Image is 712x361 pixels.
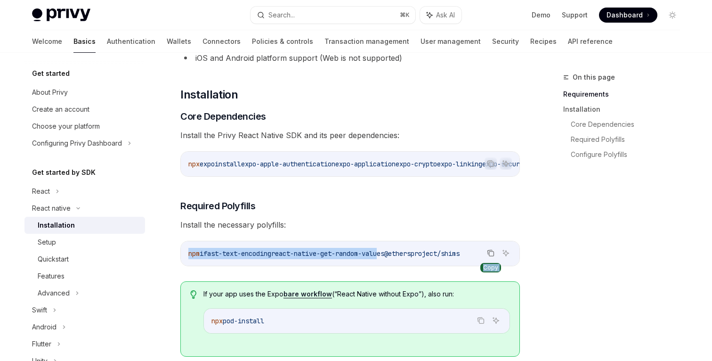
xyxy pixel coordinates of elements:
span: Core Dependencies [180,110,266,123]
span: expo-linking [437,160,482,168]
button: Copy the contents from the code block [485,247,497,259]
div: Copy [480,263,501,272]
span: npx [188,160,200,168]
button: Ask AI [490,314,502,327]
span: Install the necessary polyfills: [180,218,520,231]
svg: Tip [190,290,197,299]
span: expo [200,160,215,168]
span: pod-install [223,317,264,325]
span: npm [188,249,200,258]
span: expo-secure-store [482,160,546,168]
a: Create an account [24,101,145,118]
button: Copy the contents from the code block [475,314,487,327]
a: API reference [568,30,613,53]
button: Toggle dark mode [665,8,680,23]
a: Dashboard [599,8,657,23]
div: Quickstart [38,254,69,265]
a: Configure Polyfills [571,147,688,162]
button: Ask AI [500,157,512,170]
a: Requirements [563,87,688,102]
span: Install the Privy React Native SDK and its peer dependencies: [180,129,520,142]
div: Features [38,271,65,282]
a: Quickstart [24,251,145,268]
div: Create an account [32,104,89,115]
span: Installation [180,87,238,102]
div: Setup [38,237,56,248]
span: If your app uses the Expo (“React Native without Expo”), also run: [203,289,510,299]
a: Support [562,10,588,20]
a: Demo [532,10,550,20]
span: react-native-get-random-values [271,249,384,258]
button: Ask AI [500,247,512,259]
a: About Privy [24,84,145,101]
span: expo-application [335,160,396,168]
img: light logo [32,8,90,22]
div: Flutter [32,338,51,350]
a: Wallets [167,30,191,53]
div: Android [32,321,57,333]
span: expo-crypto [396,160,437,168]
a: Setup [24,234,145,251]
div: Choose your platform [32,121,100,132]
span: npx [211,317,223,325]
a: User management [421,30,481,53]
a: Basics [73,30,96,53]
a: Welcome [32,30,62,53]
span: i [200,249,203,258]
div: About Privy [32,87,68,98]
a: Authentication [107,30,155,53]
a: Security [492,30,519,53]
h5: Get started by SDK [32,167,96,178]
a: Features [24,268,145,285]
button: Copy the contents from the code block [485,157,497,170]
a: bare workflow [283,290,332,298]
div: Configuring Privy Dashboard [32,138,122,149]
a: Installation [563,102,688,117]
a: Policies & controls [252,30,313,53]
div: Installation [38,220,75,231]
a: Connectors [202,30,241,53]
a: Required Polyfills [571,132,688,147]
a: Installation [24,217,145,234]
a: Transaction management [324,30,409,53]
h5: Get started [32,68,70,79]
button: Search...⌘K [251,7,415,24]
span: @ethersproject/shims [384,249,460,258]
div: Search... [268,9,295,21]
div: React [32,186,50,197]
div: Swift [32,304,47,316]
span: Ask AI [436,10,455,20]
span: Dashboard [607,10,643,20]
button: Ask AI [420,7,461,24]
a: Recipes [530,30,557,53]
li: iOS and Android platform support (Web is not supported) [180,51,520,65]
span: ⌘ K [400,11,410,19]
a: Core Dependencies [571,117,688,132]
span: On this page [573,72,615,83]
span: fast-text-encoding [203,249,271,258]
span: Required Polyfills [180,199,255,213]
span: install [215,160,241,168]
a: Choose your platform [24,118,145,135]
div: React native [32,203,71,214]
span: expo-apple-authentication [241,160,335,168]
div: Advanced [38,287,70,299]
